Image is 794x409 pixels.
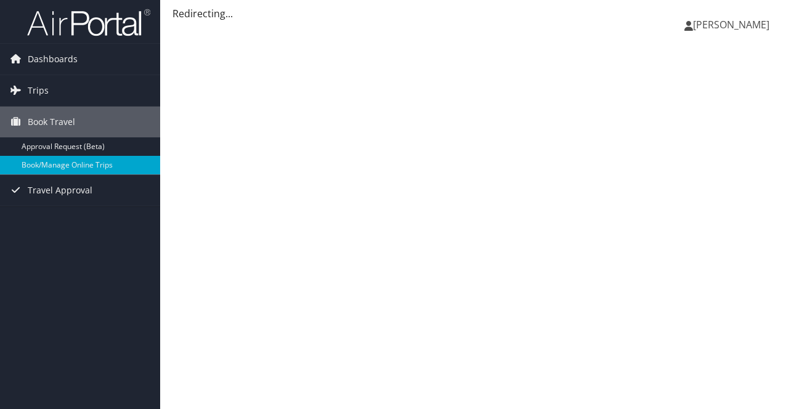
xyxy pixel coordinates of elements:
span: Dashboards [28,44,78,75]
div: Redirecting... [172,6,782,21]
span: Trips [28,75,49,106]
span: Book Travel [28,107,75,137]
img: airportal-logo.png [27,8,150,37]
a: [PERSON_NAME] [684,6,782,43]
span: [PERSON_NAME] [693,18,769,31]
span: Travel Approval [28,175,92,206]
